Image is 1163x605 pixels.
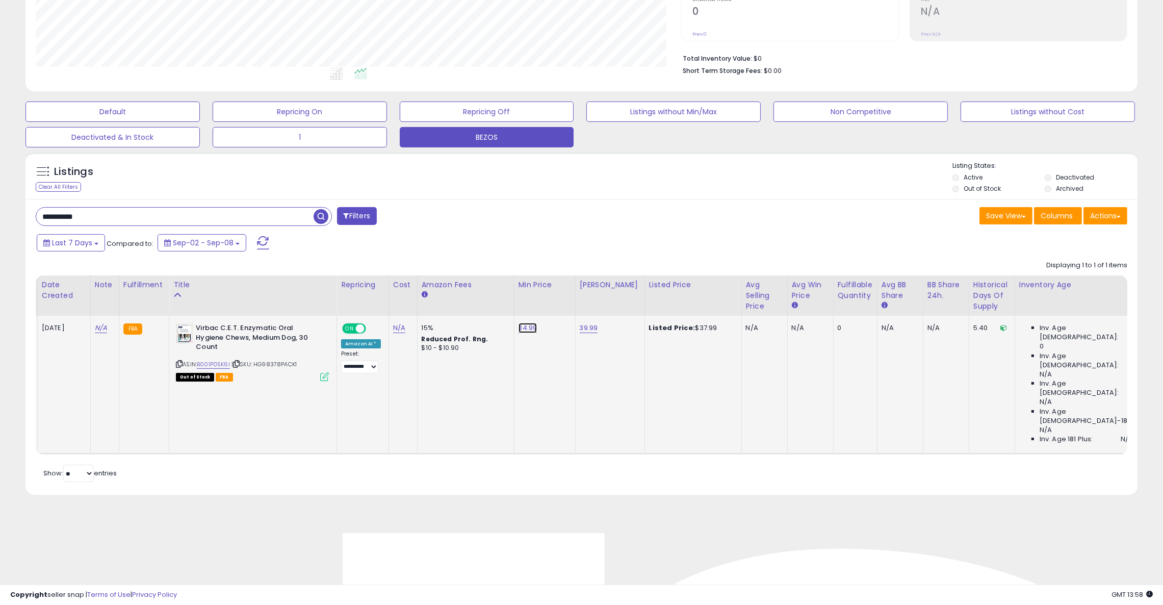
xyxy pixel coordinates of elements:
[973,323,1007,333] div: 5.40
[927,323,961,333] div: N/A
[649,323,695,333] b: Listed Price:
[197,360,230,369] a: B001P05K6I
[37,234,105,251] button: Last 7 Days
[921,31,941,37] small: Prev: N/A
[231,360,297,368] span: | SKU: HG98378PACK1
[343,324,356,333] span: ON
[337,207,377,225] button: Filters
[580,323,598,333] a: 39.99
[123,323,142,335] small: FBA
[683,66,762,75] b: Short Term Storage Fees:
[792,323,825,333] div: N/A
[961,102,1135,122] button: Listings without Cost
[341,280,384,290] div: Repricing
[1056,173,1094,182] label: Deactivated
[400,127,574,147] button: BEZOS
[1041,211,1073,221] span: Columns
[393,280,413,290] div: Cost
[25,127,200,147] button: Deactivated & In Stock
[683,54,752,63] b: Total Inventory Value:
[173,238,234,248] span: Sep-02 - Sep-08
[964,184,1001,193] label: Out of Stock
[43,468,117,478] span: Show: entries
[882,280,919,301] div: Avg BB Share
[176,323,329,380] div: ASIN:
[692,6,898,19] h2: 0
[422,290,428,299] small: Amazon Fees.
[1034,207,1082,224] button: Columns
[365,324,381,333] span: OFF
[1019,280,1136,290] div: Inventory Age
[54,165,93,179] h5: Listings
[123,280,165,290] div: Fulfillment
[773,102,948,122] button: Non Competitive
[1056,184,1083,193] label: Archived
[341,350,381,373] div: Preset:
[792,280,829,301] div: Avg Win Price
[1121,435,1133,444] span: N/A
[964,173,983,182] label: Active
[158,234,246,251] button: Sep-02 - Sep-08
[580,280,640,290] div: [PERSON_NAME]
[973,280,1011,312] div: Historical Days Of Supply
[921,6,1127,19] h2: N/A
[927,280,965,301] div: BB Share 24h.
[36,182,81,192] div: Clear All Filters
[979,207,1032,224] button: Save View
[173,280,332,290] div: Title
[42,280,86,301] div: Date Created
[792,301,798,310] small: Avg Win Price.
[213,102,387,122] button: Repricing On
[107,239,153,248] span: Compared to:
[882,323,915,333] div: N/A
[746,280,783,312] div: Avg Selling Price
[393,323,405,333] a: N/A
[764,66,782,75] span: $0.00
[1046,261,1127,270] div: Displaying 1 to 1 of 1 items
[42,323,83,333] div: [DATE]
[422,323,506,333] div: 15%
[519,280,571,290] div: Min Price
[95,280,115,290] div: Note
[683,52,1120,64] li: $0
[52,238,92,248] span: Last 7 Days
[422,344,506,352] div: $10 - $10.90
[1040,397,1052,407] span: N/A
[1040,351,1133,370] span: Inv. Age [DEMOGRAPHIC_DATA]:
[95,323,107,333] a: N/A
[216,373,233,382] span: FBA
[692,31,707,37] small: Prev: 0
[422,335,488,343] b: Reduced Prof. Rng.
[400,102,574,122] button: Repricing Off
[1040,323,1133,342] span: Inv. Age [DEMOGRAPHIC_DATA]:
[422,280,510,290] div: Amazon Fees
[1040,425,1052,435] span: N/A
[838,280,873,301] div: Fulfillable Quantity
[341,339,381,348] div: Amazon AI *
[196,323,320,355] b: Virbac C.E.T. Enzymatic Oral Hygiene Chews, Medium Dog, 30 Count
[952,161,1138,171] p: Listing States:
[1083,207,1127,224] button: Actions
[838,323,869,333] div: 0
[176,323,193,344] img: 51BZugKXixL._SL40_.jpg
[213,127,387,147] button: 1
[519,323,537,333] a: 34.99
[1040,435,1093,444] span: Inv. Age 181 Plus:
[176,373,214,382] span: All listings that are currently out of stock and unavailable for purchase on Amazon
[25,102,200,122] button: Default
[1040,407,1133,425] span: Inv. Age [DEMOGRAPHIC_DATA]-180:
[1040,342,1044,351] span: 0
[1040,379,1133,397] span: Inv. Age [DEMOGRAPHIC_DATA]:
[882,301,888,310] small: Avg BB Share.
[746,323,780,333] div: N/A
[649,280,737,290] div: Listed Price
[649,323,734,333] div: $37.99
[586,102,761,122] button: Listings without Min/Max
[1040,370,1052,379] span: N/A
